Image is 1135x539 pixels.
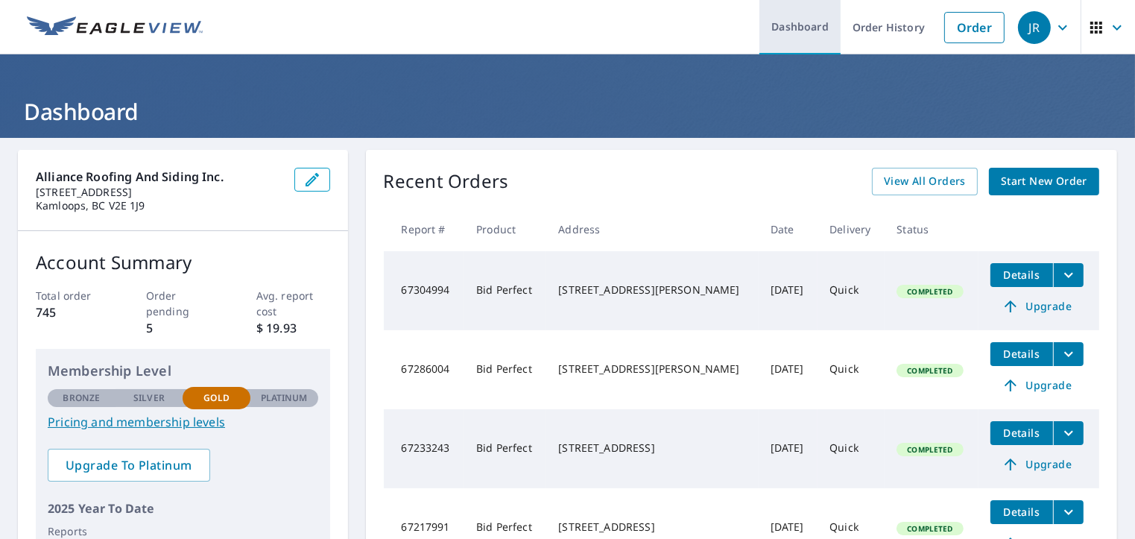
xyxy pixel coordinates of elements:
th: Date [759,207,818,251]
span: Details [999,505,1044,519]
h1: Dashboard [18,96,1117,127]
a: Order [944,12,1005,43]
a: Start New Order [989,168,1099,195]
p: Kamloops, BC V2E 1J9 [36,199,282,212]
p: Bronze [63,391,100,405]
button: detailsBtn-67233243 [990,421,1053,445]
button: filesDropdownBtn-67233243 [1053,421,1084,445]
th: Report # [384,207,465,251]
th: Address [546,207,758,251]
span: Upgrade [999,376,1075,394]
span: Details [999,347,1044,361]
span: View All Orders [884,172,966,191]
p: $ 19.93 [256,319,330,337]
span: Upgrade [999,456,1075,473]
td: Quick [818,409,885,488]
span: Upgrade [999,297,1075,315]
p: Avg. report cost [256,288,330,319]
span: Completed [898,444,961,455]
p: 745 [36,303,110,321]
a: Upgrade To Platinum [48,449,210,482]
td: Quick [818,330,885,409]
p: Total order [36,288,110,303]
p: [STREET_ADDRESS] [36,186,282,199]
div: JR [1018,11,1051,44]
a: Upgrade [990,294,1084,318]
td: [DATE] [759,330,818,409]
td: Quick [818,251,885,330]
div: [STREET_ADDRESS] [558,441,746,456]
td: 67233243 [384,409,465,488]
p: Alliance Roofing And Siding Inc. [36,168,282,186]
td: Bid Perfect [464,330,546,409]
a: Pricing and membership levels [48,413,318,431]
td: Bid Perfect [464,409,546,488]
th: Status [885,207,978,251]
span: Details [999,268,1044,282]
p: Account Summary [36,249,330,276]
p: Platinum [261,391,308,405]
p: 5 [146,319,220,337]
span: Completed [898,365,961,376]
td: [DATE] [759,251,818,330]
a: Upgrade [990,373,1084,397]
button: detailsBtn-67286004 [990,342,1053,366]
span: Completed [898,523,961,534]
td: Bid Perfect [464,251,546,330]
p: Membership Level [48,361,318,381]
p: Order pending [146,288,220,319]
th: Product [464,207,546,251]
button: detailsBtn-67217991 [990,500,1053,524]
div: [STREET_ADDRESS][PERSON_NAME] [558,362,746,376]
td: [DATE] [759,409,818,488]
p: 2025 Year To Date [48,499,318,517]
span: Completed [898,286,961,297]
button: filesDropdownBtn-67286004 [1053,342,1084,366]
button: detailsBtn-67304994 [990,263,1053,287]
div: [STREET_ADDRESS][PERSON_NAME] [558,283,746,297]
td: 67304994 [384,251,465,330]
button: filesDropdownBtn-67304994 [1053,263,1084,287]
button: filesDropdownBtn-67217991 [1053,500,1084,524]
a: View All Orders [872,168,978,195]
td: 67286004 [384,330,465,409]
a: Upgrade [990,453,1084,476]
p: Gold [203,391,229,405]
div: [STREET_ADDRESS] [558,520,746,535]
img: EV Logo [27,16,203,39]
span: Details [999,426,1044,440]
p: Recent Orders [384,168,509,195]
span: Upgrade To Platinum [60,457,198,473]
th: Delivery [818,207,885,251]
p: Silver [133,391,165,405]
span: Start New Order [1001,172,1087,191]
